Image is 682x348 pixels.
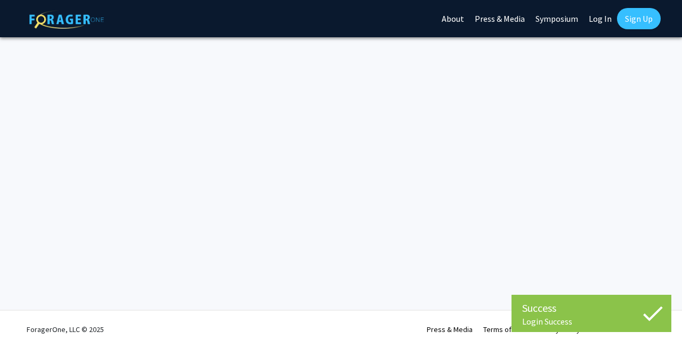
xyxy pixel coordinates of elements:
a: Terms of Use [483,325,525,334]
div: Success [522,300,661,316]
a: Press & Media [427,325,473,334]
div: Login Success [522,316,661,327]
a: Sign Up [617,8,661,29]
img: ForagerOne Logo [29,10,104,29]
div: ForagerOne, LLC © 2025 [27,311,104,348]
